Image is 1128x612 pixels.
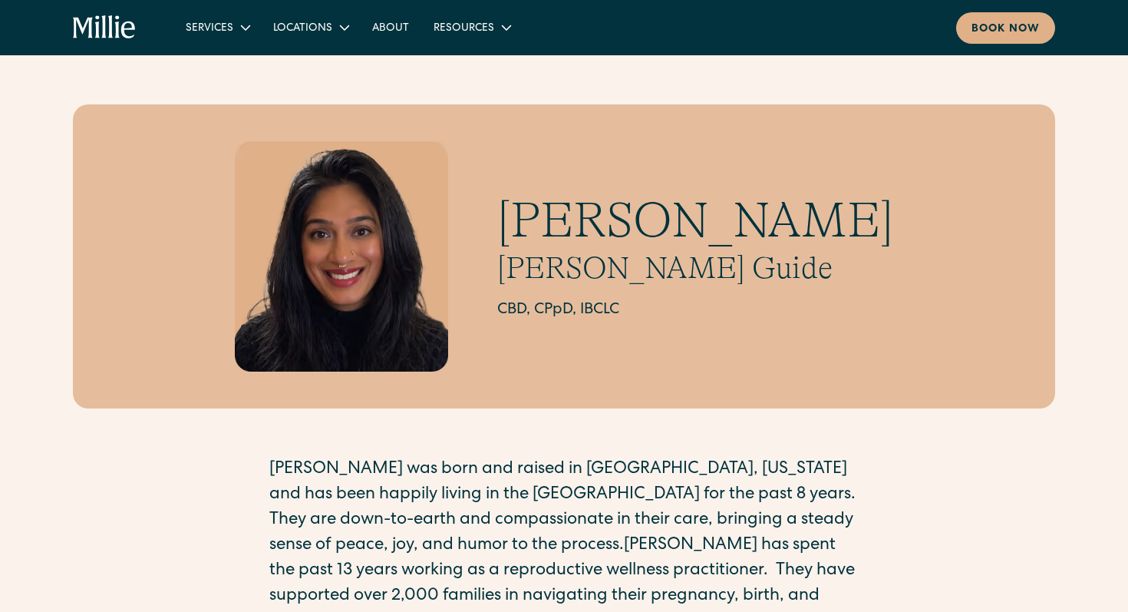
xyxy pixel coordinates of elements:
[273,21,332,37] div: Locations
[186,21,233,37] div: Services
[73,15,137,40] a: home
[173,15,261,40] div: Services
[261,15,360,40] div: Locations
[497,250,893,286] h2: [PERSON_NAME] Guide
[497,299,893,322] h2: CBD, CPpD, IBCLC
[956,12,1055,44] a: Book now
[497,191,893,250] h1: [PERSON_NAME]
[421,15,522,40] div: Resources
[971,22,1040,38] div: Book now
[360,15,421,40] a: About
[434,21,494,37] div: Resources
